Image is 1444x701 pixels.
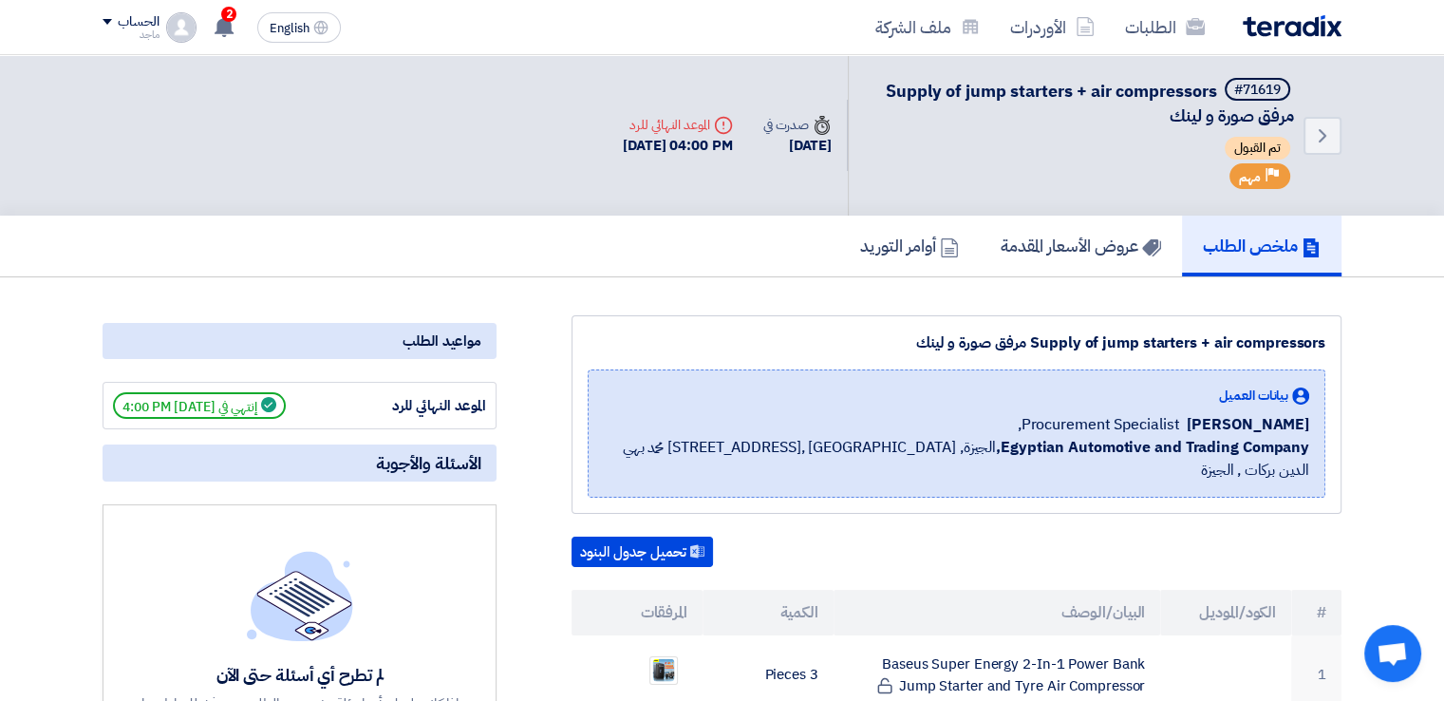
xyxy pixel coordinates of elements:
[1182,216,1341,276] a: ملخص الطلب
[703,590,834,635] th: الكمية
[623,135,733,157] div: [DATE] 04:00 PM
[1234,84,1281,97] div: #71619
[221,7,236,22] span: 2
[572,537,713,567] button: تحميل جدول البنود
[1291,590,1341,635] th: #
[572,590,703,635] th: المرفقات
[376,452,481,474] span: الأسئلة والأجوبة
[1203,235,1321,256] h5: ملخص الطلب
[1364,625,1421,682] div: Open chat
[763,135,832,157] div: [DATE]
[139,664,461,686] div: لم تطرح أي أسئلة حتى الآن
[1243,15,1341,37] img: Teradix logo
[886,78,1294,128] span: Supply of jump starters + air compressors مرفق صورة و لينك
[113,392,286,419] span: إنتهي في [DATE] 4:00 PM
[995,5,1110,49] a: الأوردرات
[1110,5,1220,49] a: الطلبات
[103,29,159,40] div: ماجد
[166,12,197,43] img: profile_test.png
[1187,413,1309,436] span: [PERSON_NAME]
[1001,235,1161,256] h5: عروض الأسعار المقدمة
[1225,137,1290,160] span: تم القبول
[763,115,832,135] div: صدرت في
[872,78,1294,127] h5: Supply of jump starters + air compressors مرفق صورة و لينك
[1239,168,1261,186] span: مهم
[860,235,959,256] h5: أوامر التوريد
[1018,413,1180,436] span: Procurement Specialist,
[834,590,1161,635] th: البيان/الوصف
[996,436,1309,459] b: Egyptian Automotive and Trading Company,
[650,656,677,684] img: Jump_starter_1759240546436.png
[103,323,497,359] div: مواعيد الطلب
[623,115,733,135] div: الموعد النهائي للرد
[604,436,1309,482] span: الجيزة, [GEOGRAPHIC_DATA] ,[STREET_ADDRESS] محمد بهي الدين بركات , الجيزة
[980,216,1182,276] a: عروض الأسعار المقدمة
[344,395,486,417] div: الموعد النهائي للرد
[257,12,341,43] button: English
[1160,590,1291,635] th: الكود/الموديل
[247,551,353,640] img: empty_state_list.svg
[860,5,995,49] a: ملف الشركة
[839,216,980,276] a: أوامر التوريد
[118,14,159,30] div: الحساب
[588,332,1325,354] div: Supply of jump starters + air compressors مرفق صورة و لينك
[270,22,309,35] span: English
[1219,386,1288,406] span: بيانات العميل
